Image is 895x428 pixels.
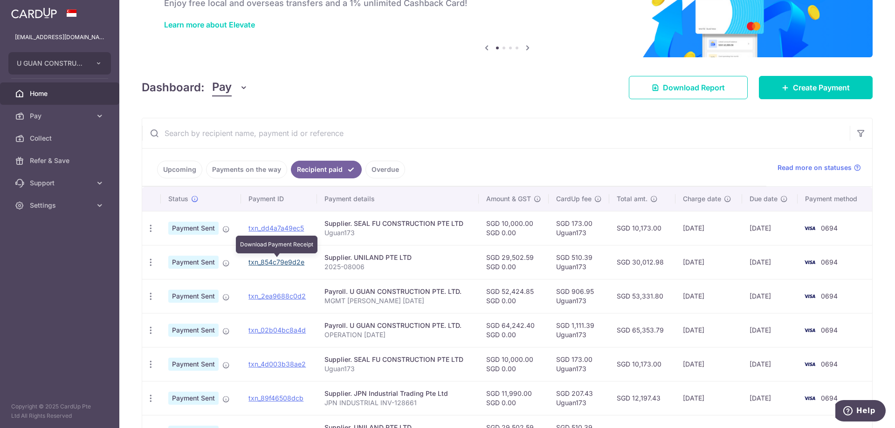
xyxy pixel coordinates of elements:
[800,359,819,370] img: Bank Card
[236,236,317,253] div: Download Payment Receipt
[168,358,219,371] span: Payment Sent
[317,187,479,211] th: Payment details
[324,364,471,374] p: Uguan173
[549,211,609,245] td: SGD 173.00 Uguan173
[248,326,306,334] a: txn_02b04bc8a4d
[742,347,798,381] td: [DATE]
[800,291,819,302] img: Bank Card
[742,245,798,279] td: [DATE]
[15,33,104,42] p: [EMAIL_ADDRESS][DOMAIN_NAME]
[556,194,592,204] span: CardUp fee
[248,224,304,232] a: txn_dd4a7a49ec5
[291,161,362,178] a: Recipient paid
[324,253,471,262] div: Supplier. UNILAND PTE LTD
[821,292,838,300] span: 0694
[324,262,471,272] p: 2025-08006
[168,392,219,405] span: Payment Sent
[609,211,675,245] td: SGD 10,173.00
[800,393,819,404] img: Bank Card
[30,134,91,143] span: Collect
[835,400,886,423] iframe: Opens a widget where you can find more information
[800,223,819,234] img: Bank Card
[324,296,471,306] p: MGMT [PERSON_NAME] [DATE]
[629,76,748,99] a: Download Report
[675,211,742,245] td: [DATE]
[800,325,819,336] img: Bank Card
[168,324,219,337] span: Payment Sent
[479,381,549,415] td: SGD 11,990.00 SGD 0.00
[324,321,471,330] div: Payroll. U GUAN CONSTRUCTION PTE. LTD.
[742,313,798,347] td: [DATE]
[324,330,471,340] p: OPERATION [DATE]
[248,394,303,402] a: txn_89f46508dcb
[324,389,471,398] div: Supplier. JPN Industrial Trading Pte Ltd
[324,219,471,228] div: Supplier. SEAL FU CONSTRUCTION PTE LTD
[365,161,405,178] a: Overdue
[479,211,549,245] td: SGD 10,000.00 SGD 0.00
[821,224,838,232] span: 0694
[324,398,471,408] p: JPN INDUSTRIAL INV-128661
[821,258,838,266] span: 0694
[168,194,188,204] span: Status
[742,279,798,313] td: [DATE]
[248,360,306,368] a: txn_4d003b38ae2
[675,381,742,415] td: [DATE]
[675,347,742,381] td: [DATE]
[479,279,549,313] td: SGD 52,424.85 SGD 0.00
[164,20,255,29] a: Learn more about Elevate
[324,355,471,364] div: Supplier. SEAL FU CONSTRUCTION PTE LTD
[609,381,675,415] td: SGD 12,197.43
[617,194,647,204] span: Total amt.
[142,79,205,96] h4: Dashboard:
[30,89,91,98] span: Home
[683,194,721,204] span: Charge date
[675,279,742,313] td: [DATE]
[675,245,742,279] td: [DATE]
[168,222,219,235] span: Payment Sent
[549,279,609,313] td: SGD 906.95 Uguan173
[30,111,91,121] span: Pay
[212,79,248,96] button: Pay
[30,201,91,210] span: Settings
[609,347,675,381] td: SGD 10,173.00
[821,360,838,368] span: 0694
[549,245,609,279] td: SGD 510.39 Uguan173
[663,82,725,93] span: Download Report
[142,118,850,148] input: Search by recipient name, payment id or reference
[549,381,609,415] td: SGD 207.43 Uguan173
[742,211,798,245] td: [DATE]
[157,161,202,178] a: Upcoming
[479,347,549,381] td: SGD 10,000.00 SGD 0.00
[8,52,111,75] button: U GUAN CONSTRUCTION PTE. LTD.
[549,313,609,347] td: SGD 1,111.39 Uguan173
[248,258,304,266] a: txn_854c79e9d2e
[324,287,471,296] div: Payroll. U GUAN CONSTRUCTION PTE. LTD.
[609,279,675,313] td: SGD 53,331.80
[241,187,317,211] th: Payment ID
[479,245,549,279] td: SGD 29,502.59 SGD 0.00
[742,381,798,415] td: [DATE]
[30,178,91,188] span: Support
[798,187,872,211] th: Payment method
[324,228,471,238] p: Uguan173
[821,394,838,402] span: 0694
[168,290,219,303] span: Payment Sent
[17,59,86,68] span: U GUAN CONSTRUCTION PTE. LTD.
[675,313,742,347] td: [DATE]
[549,347,609,381] td: SGD 173.00 Uguan173
[759,76,873,99] a: Create Payment
[168,256,219,269] span: Payment Sent
[30,156,91,165] span: Refer & Save
[206,161,287,178] a: Payments on the way
[11,7,57,19] img: CardUp
[793,82,850,93] span: Create Payment
[479,313,549,347] td: SGD 64,242.40 SGD 0.00
[609,245,675,279] td: SGD 30,012.98
[821,326,838,334] span: 0694
[486,194,531,204] span: Amount & GST
[750,194,778,204] span: Due date
[248,292,306,300] a: txn_2ea9688c0d2
[212,79,232,96] span: Pay
[609,313,675,347] td: SGD 65,353.79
